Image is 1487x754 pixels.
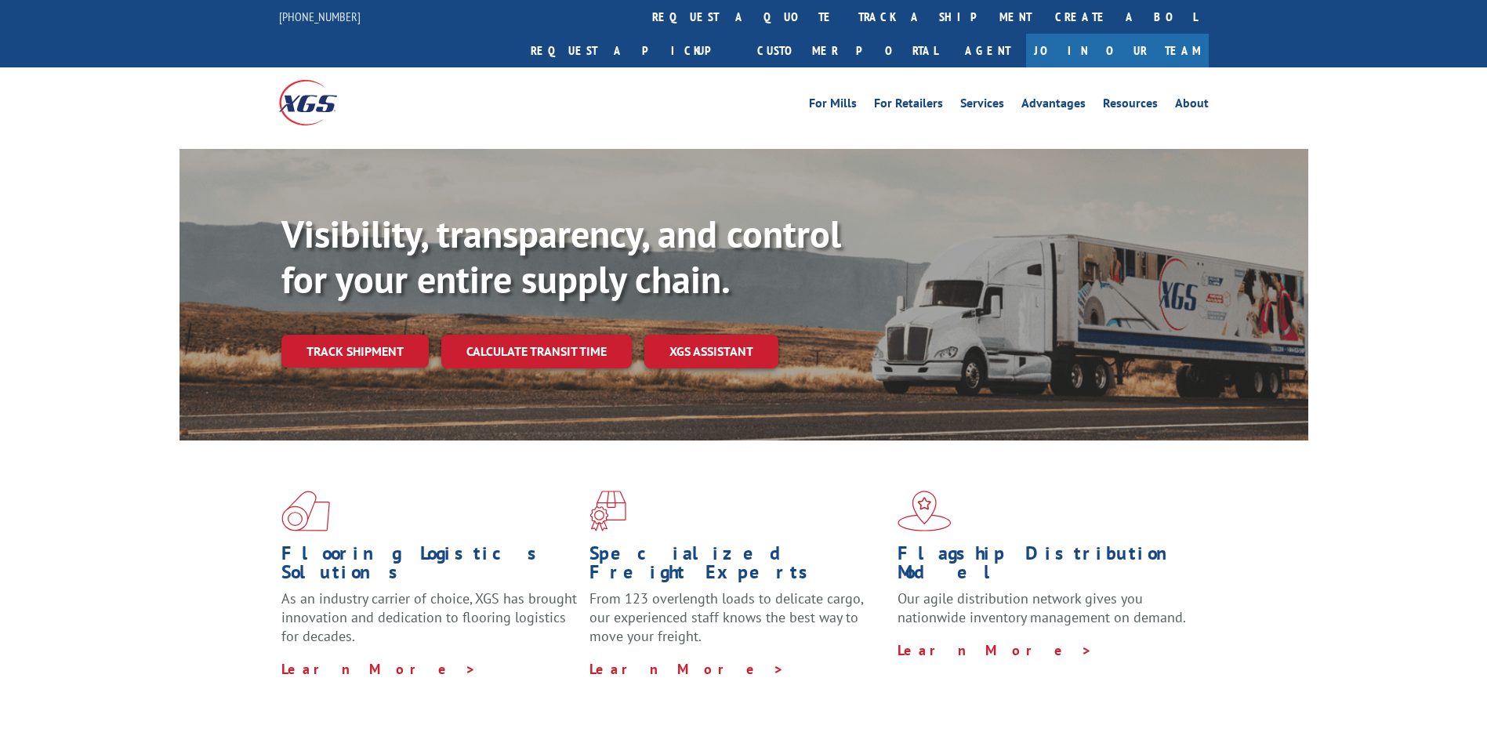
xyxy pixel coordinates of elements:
a: Agent [949,34,1026,67]
a: Learn More > [898,641,1093,659]
a: Learn More > [589,660,785,678]
span: Our agile distribution network gives you nationwide inventory management on demand. [898,589,1186,626]
a: Join Our Team [1026,34,1209,67]
a: XGS ASSISTANT [644,335,778,368]
img: xgs-icon-focused-on-flooring-red [589,491,626,531]
p: From 123 overlength loads to delicate cargo, our experienced staff knows the best way to move you... [589,589,886,659]
a: Track shipment [281,335,429,368]
a: Calculate transit time [441,335,632,368]
h1: Flooring Logistics Solutions [281,544,578,589]
h1: Specialized Freight Experts [589,544,886,589]
a: About [1175,97,1209,114]
h1: Flagship Distribution Model [898,544,1194,589]
img: xgs-icon-flagship-distribution-model-red [898,491,952,531]
a: Customer Portal [745,34,949,67]
a: [PHONE_NUMBER] [279,9,361,24]
a: Services [960,97,1004,114]
a: Request a pickup [519,34,745,67]
b: Visibility, transparency, and control for your entire supply chain. [281,209,841,303]
a: Resources [1103,97,1158,114]
a: Advantages [1021,97,1086,114]
a: For Mills [809,97,857,114]
a: Learn More > [281,660,477,678]
img: xgs-icon-total-supply-chain-intelligence-red [281,491,330,531]
a: For Retailers [874,97,943,114]
span: As an industry carrier of choice, XGS has brought innovation and dedication to flooring logistics... [281,589,577,645]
